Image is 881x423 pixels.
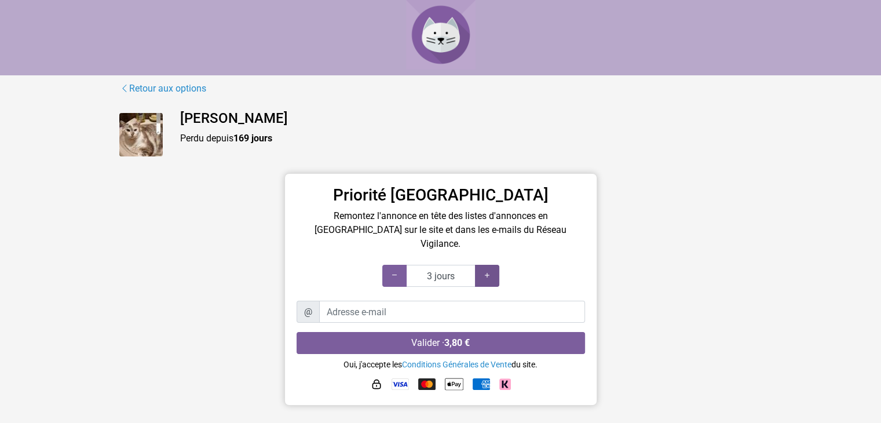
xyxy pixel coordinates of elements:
[297,301,320,323] span: @
[297,332,585,354] button: Valider ·3,80 €
[499,378,511,390] img: Klarna
[402,360,511,369] a: Conditions Générales de Vente
[119,81,207,96] a: Retour aux options
[319,301,585,323] input: Adresse e-mail
[233,133,272,144] strong: 169 jours
[445,375,463,393] img: Apple Pay
[444,337,470,348] strong: 3,80 €
[180,132,762,145] p: Perdu depuis
[343,360,538,369] small: Oui, j'accepte les du site.
[297,209,585,251] p: Remontez l'annonce en tête des listes d'annonces en [GEOGRAPHIC_DATA] sur le site et dans les e-m...
[418,378,436,390] img: Mastercard
[473,378,490,390] img: American Express
[392,378,409,390] img: Visa
[180,110,762,127] h4: [PERSON_NAME]
[371,378,382,390] img: HTTPS : paiement sécurisé
[297,185,585,205] h3: Priorité [GEOGRAPHIC_DATA]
